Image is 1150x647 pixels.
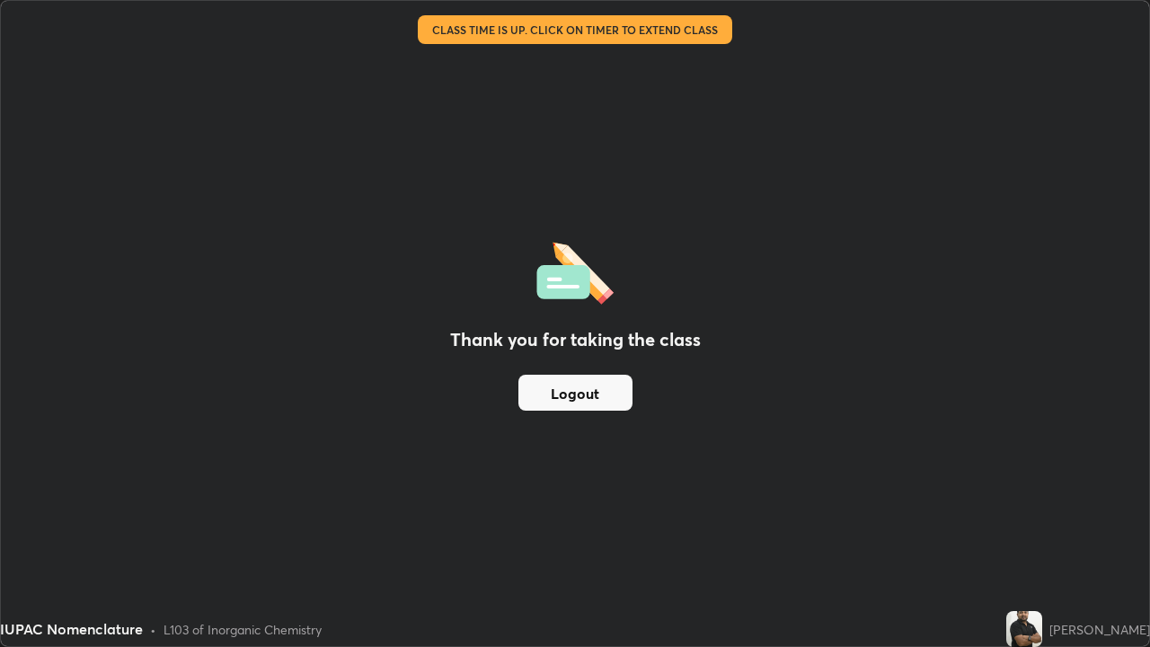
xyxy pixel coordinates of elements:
div: [PERSON_NAME] [1049,620,1150,639]
h2: Thank you for taking the class [450,326,701,353]
img: offlineFeedback.1438e8b3.svg [536,236,614,305]
button: Logout [518,375,632,411]
div: L103 of Inorganic Chemistry [164,620,322,639]
img: 7cabdb85d0934fdc85341801fb917925.jpg [1006,611,1042,647]
div: • [150,620,156,639]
